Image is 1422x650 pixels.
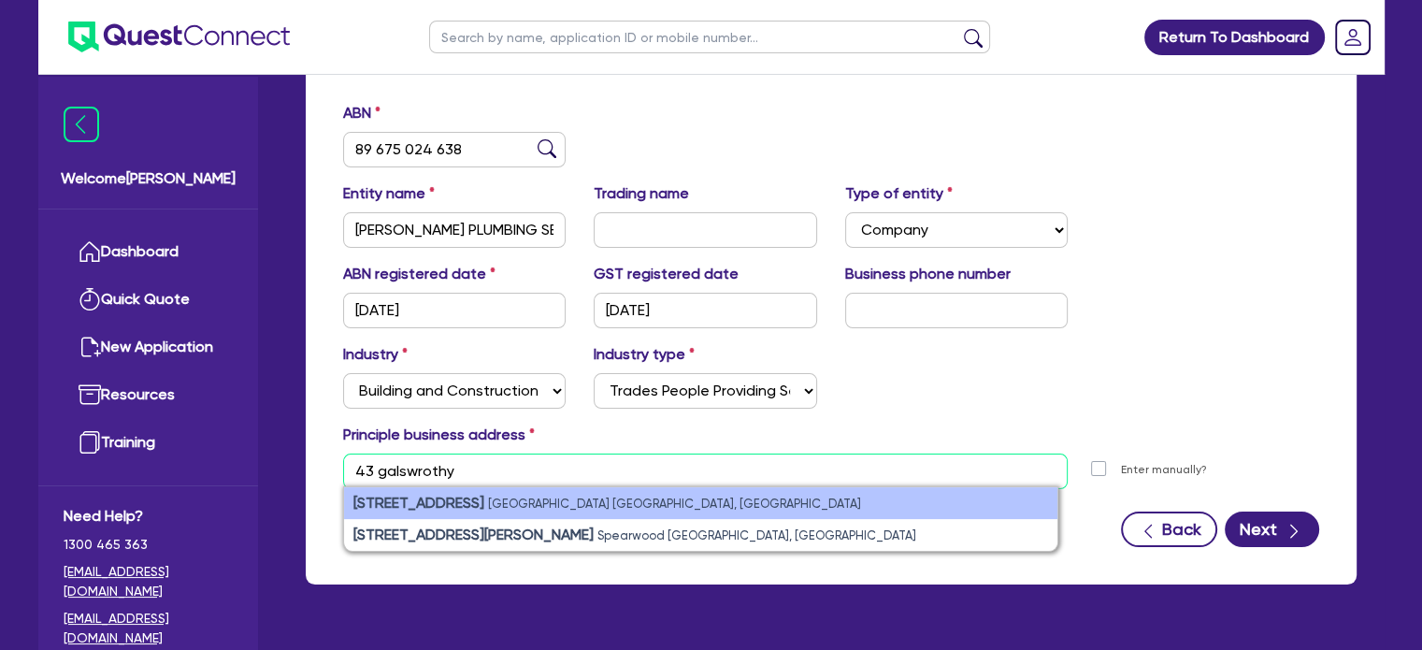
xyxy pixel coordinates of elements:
[79,336,101,358] img: new-application
[353,494,484,512] strong: [STREET_ADDRESS]
[343,263,496,285] label: ABN registered date
[1121,461,1207,479] label: Enter manually?
[343,343,408,366] label: Industry
[594,263,739,285] label: GST registered date
[64,609,233,648] a: [EMAIL_ADDRESS][DOMAIN_NAME]
[64,535,233,555] span: 1300 465 363
[1329,13,1377,62] a: Dropdown toggle
[353,526,594,543] strong: [STREET_ADDRESS][PERSON_NAME]
[64,562,233,601] a: [EMAIL_ADDRESS][DOMAIN_NAME]
[1121,512,1217,547] button: Back
[1144,20,1325,55] a: Return To Dashboard
[845,263,1011,285] label: Business phone number
[79,431,101,454] img: training
[597,528,916,542] small: Spearwood [GEOGRAPHIC_DATA], [GEOGRAPHIC_DATA]
[343,102,381,124] label: ABN
[594,182,689,205] label: Trading name
[594,343,695,366] label: Industry type
[64,505,233,527] span: Need Help?
[343,182,435,205] label: Entity name
[68,22,290,52] img: quest-connect-logo-blue
[64,419,233,467] a: Training
[343,293,567,328] input: DD / MM / YYYY
[429,21,990,53] input: Search by name, application ID or mobile number...
[64,228,233,276] a: Dashboard
[343,424,535,446] label: Principle business address
[1225,512,1319,547] button: Next
[79,288,101,311] img: quick-quote
[594,293,817,328] input: DD / MM / YYYY
[488,497,861,511] small: [GEOGRAPHIC_DATA] [GEOGRAPHIC_DATA], [GEOGRAPHIC_DATA]
[79,383,101,406] img: resources
[64,324,233,371] a: New Application
[538,139,556,158] img: abn-lookup icon
[61,167,236,190] span: Welcome [PERSON_NAME]
[845,182,953,205] label: Type of entity
[64,276,233,324] a: Quick Quote
[64,107,99,142] img: icon-menu-close
[64,371,233,419] a: Resources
